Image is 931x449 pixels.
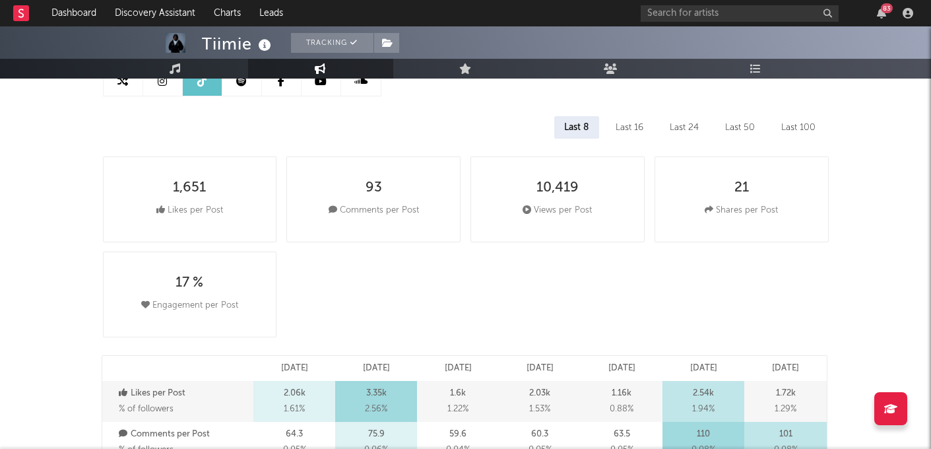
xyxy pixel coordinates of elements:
[693,386,714,401] p: 2.54k
[284,401,305,417] span: 1.61 %
[363,361,390,376] p: [DATE]
[877,8,886,18] button: 83
[176,275,203,291] div: 17 %
[772,361,799,376] p: [DATE]
[715,116,765,139] div: Last 50
[610,401,633,417] span: 0.88 %
[450,386,466,401] p: 1.6k
[291,33,373,53] button: Tracking
[881,3,893,13] div: 83
[173,180,206,196] div: 1,651
[449,427,466,442] p: 59.6
[705,203,778,219] div: Shares per Post
[614,427,630,442] p: 63.5
[529,386,550,401] p: 2.03k
[368,427,385,442] p: 75.9
[771,116,825,139] div: Last 100
[329,203,419,219] div: Comments per Post
[608,361,635,376] p: [DATE]
[119,427,251,442] p: Comments per Post
[660,116,709,139] div: Last 24
[366,180,382,196] div: 93
[141,298,238,314] div: Engagement per Post
[447,401,468,417] span: 1.22 %
[697,427,710,442] p: 110
[523,203,592,219] div: Views per Post
[536,180,579,196] div: 10,419
[366,386,387,401] p: 3.35k
[641,5,839,22] input: Search for artists
[529,401,550,417] span: 1.53 %
[690,361,717,376] p: [DATE]
[156,203,223,219] div: Likes per Post
[119,405,174,413] span: % of followers
[281,361,308,376] p: [DATE]
[775,401,796,417] span: 1.29 %
[284,386,305,401] p: 2.06k
[734,180,749,196] div: 21
[692,401,715,417] span: 1.94 %
[779,427,792,442] p: 101
[445,361,472,376] p: [DATE]
[612,386,631,401] p: 1.16k
[202,33,274,55] div: Tiimie
[776,386,796,401] p: 1.72k
[119,386,251,401] p: Likes per Post
[554,116,599,139] div: Last 8
[527,361,554,376] p: [DATE]
[606,116,653,139] div: Last 16
[365,401,387,417] span: 2.56 %
[531,427,548,442] p: 60.3
[286,427,303,442] p: 64.3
